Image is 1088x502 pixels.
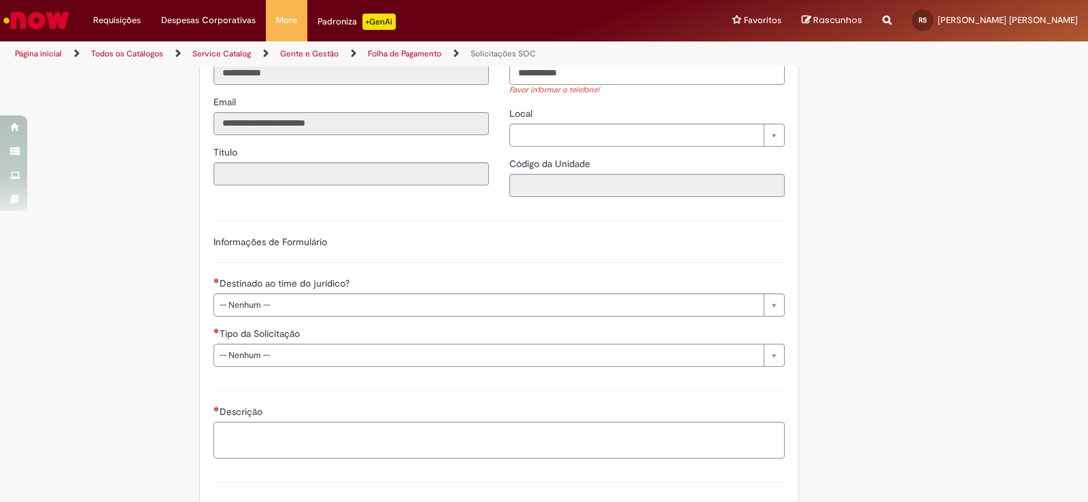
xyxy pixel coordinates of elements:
[15,48,62,59] a: Página inicial
[471,48,536,59] a: Solicitações SOC
[276,14,297,27] span: More
[280,48,339,59] a: Gente e Gestão
[214,328,220,334] span: Necessários
[192,48,251,59] a: Service Catalog
[509,62,785,85] input: Telefone de Contato
[368,48,441,59] a: Folha de Pagamento
[214,236,327,248] label: Informações de Formulário
[10,41,715,67] ul: Trilhas de página
[509,85,785,96] div: Favor informar o telefone!
[214,278,220,283] span: Necessários
[509,157,593,171] label: Somente leitura - Código da Unidade
[220,277,352,289] span: Destinado ao time do jurídico?
[214,162,489,185] input: Título
[220,344,757,366] span: -- Nenhum --
[214,406,220,412] span: Necessários
[214,95,239,109] label: Somente leitura - Email
[220,294,757,316] span: -- Nenhum --
[919,16,927,24] span: RS
[362,14,396,30] p: +GenAi
[93,14,141,27] span: Requisições
[509,107,535,120] span: Local
[214,146,240,158] span: Somente leitura - Título
[220,327,303,340] span: Tipo da Solicitação
[318,14,396,30] div: Padroniza
[509,124,785,147] a: Limpar campo Local
[509,174,785,197] input: Código da Unidade
[214,112,489,135] input: Email
[813,14,862,26] span: Rascunhos
[91,48,163,59] a: Todos os Catálogos
[509,158,593,170] span: Somente leitura - Código da Unidade
[220,406,265,418] span: Descrição
[802,14,862,27] a: Rascunhos
[744,14,781,27] span: Favoritos
[214,422,785,459] textarea: Descrição
[214,96,239,108] span: Somente leitura - Email
[214,62,489,85] input: ID
[938,14,1078,26] span: [PERSON_NAME] [PERSON_NAME]
[214,145,240,159] label: Somente leitura - Título
[161,14,256,27] span: Despesas Corporativas
[1,7,71,34] img: ServiceNow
